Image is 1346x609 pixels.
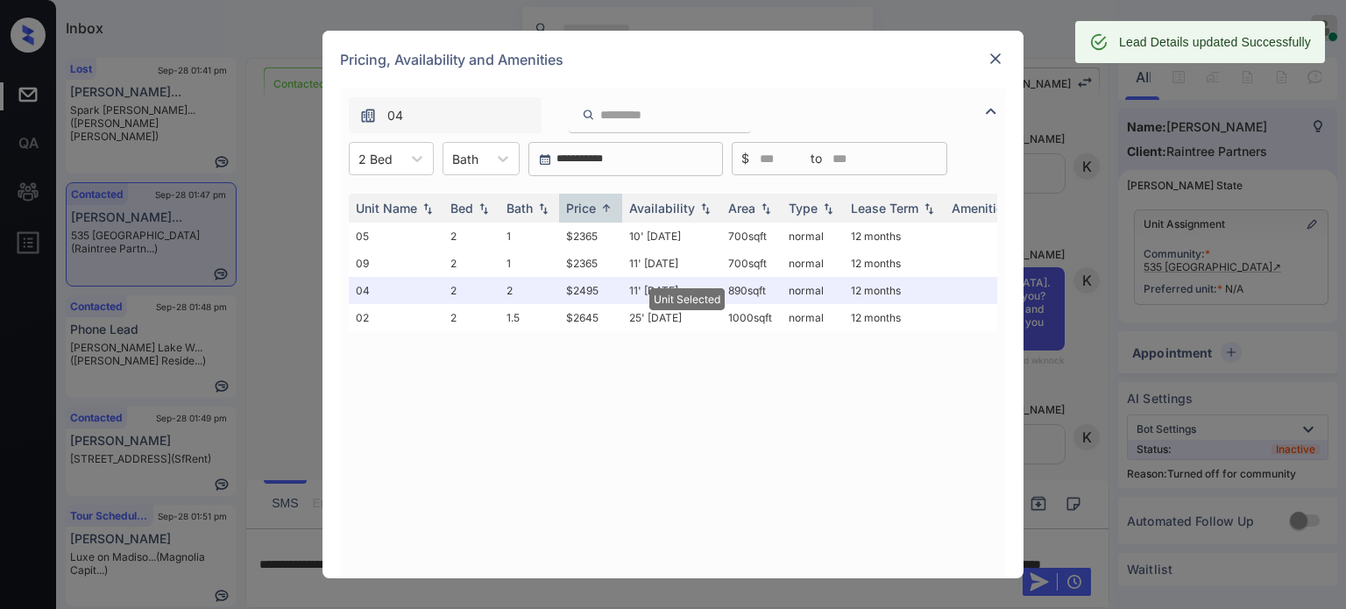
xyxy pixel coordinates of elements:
[728,201,755,216] div: Area
[349,304,443,331] td: 02
[559,250,622,277] td: $2365
[566,201,596,216] div: Price
[844,223,945,250] td: 12 months
[981,101,1002,122] img: icon-zuma
[499,250,559,277] td: 1
[819,202,837,215] img: sorting
[844,250,945,277] td: 12 months
[622,277,721,304] td: 11' [DATE]
[499,277,559,304] td: 2
[443,277,499,304] td: 2
[359,107,377,124] img: icon-zuma
[1119,26,1311,58] div: Lead Details updated Successfully
[349,277,443,304] td: 04
[721,223,782,250] td: 700 sqft
[499,223,559,250] td: 1
[598,202,615,215] img: sorting
[721,250,782,277] td: 700 sqft
[782,304,844,331] td: normal
[443,223,499,250] td: 2
[844,304,945,331] td: 12 months
[387,106,403,125] span: 04
[582,107,595,123] img: icon-zuma
[349,250,443,277] td: 09
[450,201,473,216] div: Bed
[322,31,1024,89] div: Pricing, Availability and Amenities
[559,223,622,250] td: $2365
[499,304,559,331] td: 1.5
[349,223,443,250] td: 05
[559,304,622,331] td: $2645
[697,202,714,215] img: sorting
[789,201,818,216] div: Type
[782,277,844,304] td: normal
[559,277,622,304] td: $2495
[535,202,552,215] img: sorting
[629,201,695,216] div: Availability
[419,202,436,215] img: sorting
[721,304,782,331] td: 1000 sqft
[952,201,1010,216] div: Amenities
[721,277,782,304] td: 890 sqft
[851,201,918,216] div: Lease Term
[475,202,492,215] img: sorting
[757,202,775,215] img: sorting
[782,223,844,250] td: normal
[507,201,533,216] div: Bath
[356,201,417,216] div: Unit Name
[443,250,499,277] td: 2
[622,304,721,331] td: 25' [DATE]
[622,223,721,250] td: 10' [DATE]
[741,149,749,168] span: $
[782,250,844,277] td: normal
[987,50,1004,67] img: close
[920,202,938,215] img: sorting
[811,149,822,168] span: to
[443,304,499,331] td: 2
[622,250,721,277] td: 11' [DATE]
[844,277,945,304] td: 12 months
